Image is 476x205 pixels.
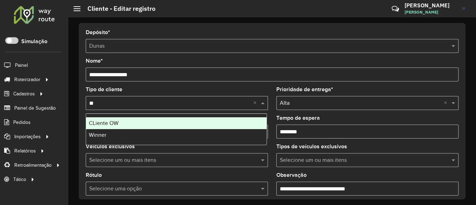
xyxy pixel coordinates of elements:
[14,133,41,140] span: Importações
[276,142,347,151] label: Tipos de veículos exclusivos
[253,99,259,107] span: Clear all
[14,104,56,112] span: Painel de Sugestão
[89,120,118,126] span: CLiente OW
[14,161,52,169] span: Retroalimentação
[14,76,40,83] span: Roteirizador
[80,5,155,13] h2: Cliente - Editar registro
[89,132,106,138] span: Winner
[276,171,307,179] label: Observação
[405,9,457,15] span: [PERSON_NAME]
[405,2,457,9] h3: [PERSON_NAME]
[444,99,450,107] span: Clear all
[86,57,103,65] label: Nome
[86,171,102,179] label: Rótulo
[388,1,403,16] a: Contato Rápido
[13,90,35,97] span: Cadastros
[86,142,135,151] label: Veículos exclusivos
[13,119,31,126] span: Pedidos
[13,176,26,183] span: Tático
[86,85,122,94] label: Tipo de cliente
[86,28,110,37] label: Depósito
[15,62,28,69] span: Painel
[276,85,333,94] label: Prioridade de entrega
[21,37,47,46] label: Simulação
[86,113,267,145] ng-dropdown-panel: Options list
[14,147,36,155] span: Relatórios
[276,114,320,122] label: Tempo de espera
